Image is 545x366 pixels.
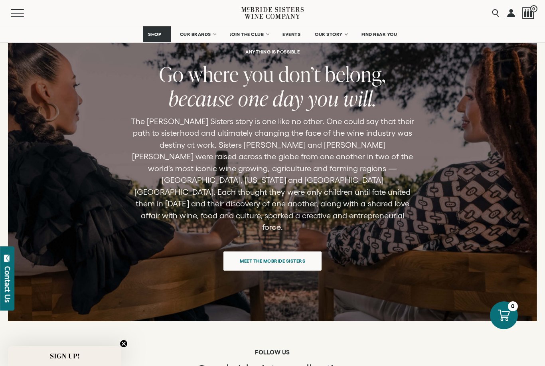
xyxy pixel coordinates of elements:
span: don’t [278,60,321,88]
a: EVENTS [277,26,306,42]
span: JOIN THE CLUB [230,32,264,37]
div: 0 [508,301,518,311]
span: SIGN UP! [50,351,80,361]
span: Go [159,60,184,88]
button: Close teaser [120,340,128,348]
div: SIGN UP!Close teaser [8,346,121,366]
a: OUR BRANDS [175,26,221,42]
span: OUR BRANDS [180,32,211,37]
span: Meet the McBride Sisters [226,253,319,269]
span: SHOP [148,32,162,37]
a: JOIN THE CLUB [225,26,274,42]
a: Meet the McBride Sisters [223,251,322,271]
h6: ANYTHING IS POSSIBLE [245,49,300,54]
h6: Follow us [45,349,500,356]
span: EVENTS [282,32,300,37]
span: OUR STORY [315,32,343,37]
span: one [238,85,269,112]
span: FIND NEAR YOU [361,32,397,37]
span: where [188,60,239,88]
span: you [243,60,274,88]
span: will. [344,85,376,112]
p: The [PERSON_NAME] Sisters story is one like no other. One could say that their path to sisterhood... [130,116,415,233]
a: SHOP [143,26,171,42]
span: belong, [325,60,386,88]
span: because [169,85,234,112]
span: day [273,85,304,112]
button: Mobile Menu Trigger [11,9,39,17]
span: you [308,85,339,112]
div: Contact Us [4,266,12,303]
a: FIND NEAR YOU [356,26,403,42]
span: 0 [530,5,537,12]
a: OUR STORY [310,26,352,42]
